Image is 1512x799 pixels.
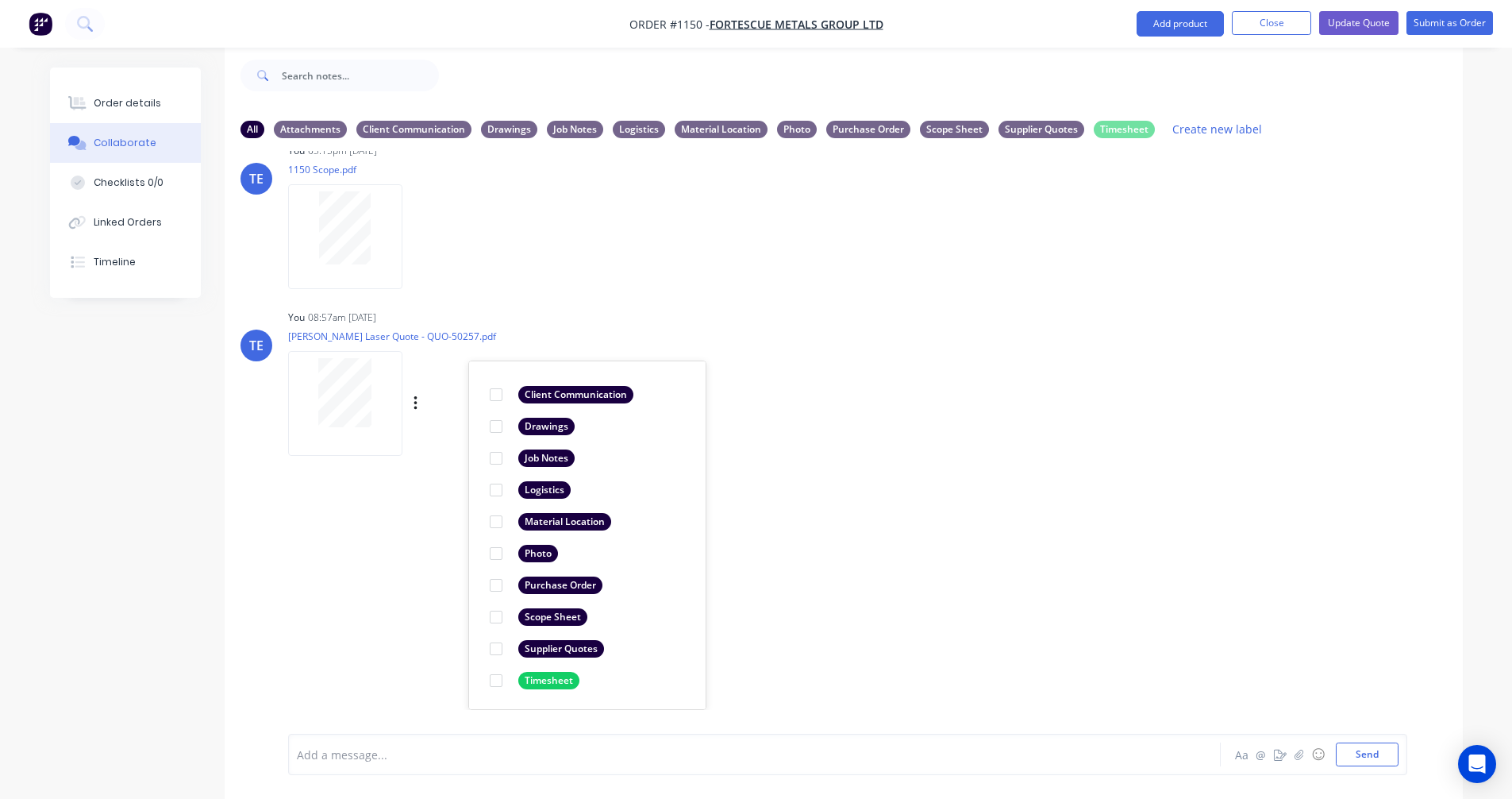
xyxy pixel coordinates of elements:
[94,96,161,110] div: Order details
[94,176,164,190] div: Checklists 0/0
[1252,745,1271,764] button: @
[29,12,52,36] img: Factory
[1319,11,1399,35] button: Update Quote
[50,123,201,163] button: Collaborate
[288,311,305,325] div: You
[518,672,579,689] div: Timesheet
[50,83,201,123] button: Order details
[1336,743,1399,766] button: Send
[249,169,264,188] div: TE
[547,121,603,138] div: Job Notes
[50,242,201,282] button: Timeline
[282,60,439,91] input: Search notes...
[518,418,575,435] div: Drawings
[998,121,1084,138] div: Supplier Quotes
[675,121,768,138] div: Material Location
[94,136,156,150] div: Collaborate
[777,121,817,138] div: Photo
[518,577,602,594] div: Purchase Order
[1137,11,1224,37] button: Add product
[288,163,418,176] p: 1150 Scope.pdf
[50,203,201,242] button: Linked Orders
[1406,11,1493,35] button: Submit as Order
[308,144,377,158] div: 03:15pm [DATE]
[826,121,910,138] div: Purchase Order
[920,121,989,138] div: Scope Sheet
[308,311,376,325] div: 08:57am [DATE]
[518,513,611,531] div: Material Location
[710,17,883,32] a: FORTESCUE METALS GROUP LTD
[94,215,162,230] div: Linked Orders
[629,17,710,32] span: Order #1150 -
[1094,121,1155,138] div: Timesheet
[518,386,633,403] div: Client Communication
[518,481,571,499] div: Logistics
[518,608,587,626] div: Scope Sheet
[274,121,347,138] div: Attachments
[1164,118,1271,140] button: Create new label
[518,545,558,562] div: Photo
[1232,11,1311,35] button: Close
[288,144,305,158] div: You
[249,336,264,355] div: TE
[1458,745,1496,783] div: Open Intercom Messenger
[613,121,665,138] div: Logistics
[1233,745,1252,764] button: Aa
[240,121,264,138] div: All
[288,330,579,343] p: [PERSON_NAME] Laser Quote - QUO-50257.pdf
[94,255,136,269] div: Timeline
[356,121,471,138] div: Client Communication
[481,121,537,138] div: Drawings
[1309,745,1328,764] button: ☺
[50,163,201,203] button: Checklists 0/0
[518,450,575,467] div: Job Notes
[518,640,604,658] div: Supplier Quotes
